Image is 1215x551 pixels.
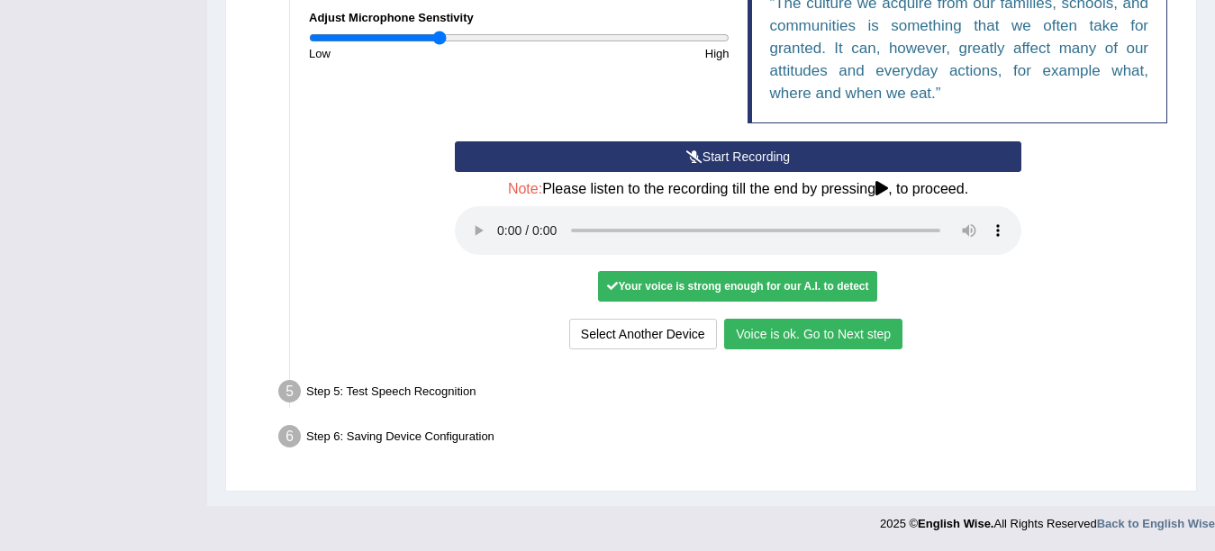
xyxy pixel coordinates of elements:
[598,271,877,302] div: Your voice is strong enough for our A.I. to detect
[455,141,1021,172] button: Start Recording
[270,420,1188,459] div: Step 6: Saving Device Configuration
[724,319,902,349] button: Voice is ok. Go to Next step
[300,45,519,62] div: Low
[880,506,1215,532] div: 2025 © All Rights Reserved
[309,9,474,26] label: Adjust Microphone Senstivity
[455,181,1021,197] h4: Please listen to the recording till the end by pressing , to proceed.
[569,319,717,349] button: Select Another Device
[918,517,993,530] strong: English Wise.
[1097,517,1215,530] a: Back to English Wise
[519,45,738,62] div: High
[270,375,1188,414] div: Step 5: Test Speech Recognition
[508,181,542,196] span: Note:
